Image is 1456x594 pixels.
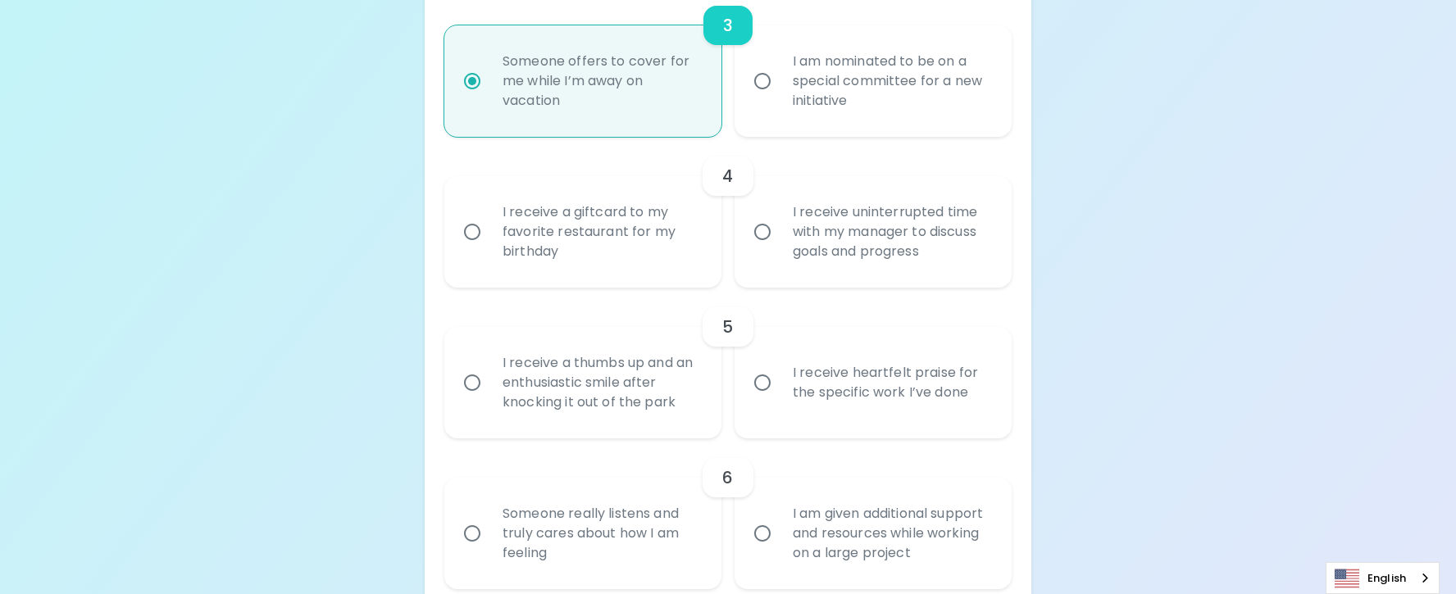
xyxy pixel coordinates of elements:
div: I am nominated to be on a special committee for a new initiative [780,32,1003,130]
h6: 3 [723,12,733,39]
div: Someone really listens and truly cares about how I am feeling [489,484,712,583]
div: I receive a giftcard to my favorite restaurant for my birthday [489,183,712,281]
aside: Language selected: English [1326,562,1440,594]
div: I am given additional support and resources while working on a large project [780,484,1003,583]
a: English [1326,563,1439,593]
div: Someone offers to cover for me while I’m away on vacation [489,32,712,130]
h6: 5 [722,314,733,340]
div: I receive uninterrupted time with my manager to discuss goals and progress [780,183,1003,281]
h6: 4 [722,163,733,189]
h6: 6 [722,465,733,491]
div: choice-group-check [444,288,1012,438]
div: choice-group-check [444,438,1012,589]
div: Language [1326,562,1440,594]
div: I receive a thumbs up and an enthusiastic smile after knocking it out of the park [489,333,712,432]
div: choice-group-check [444,137,1012,288]
div: I receive heartfelt praise for the specific work I’ve done [780,343,1003,422]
